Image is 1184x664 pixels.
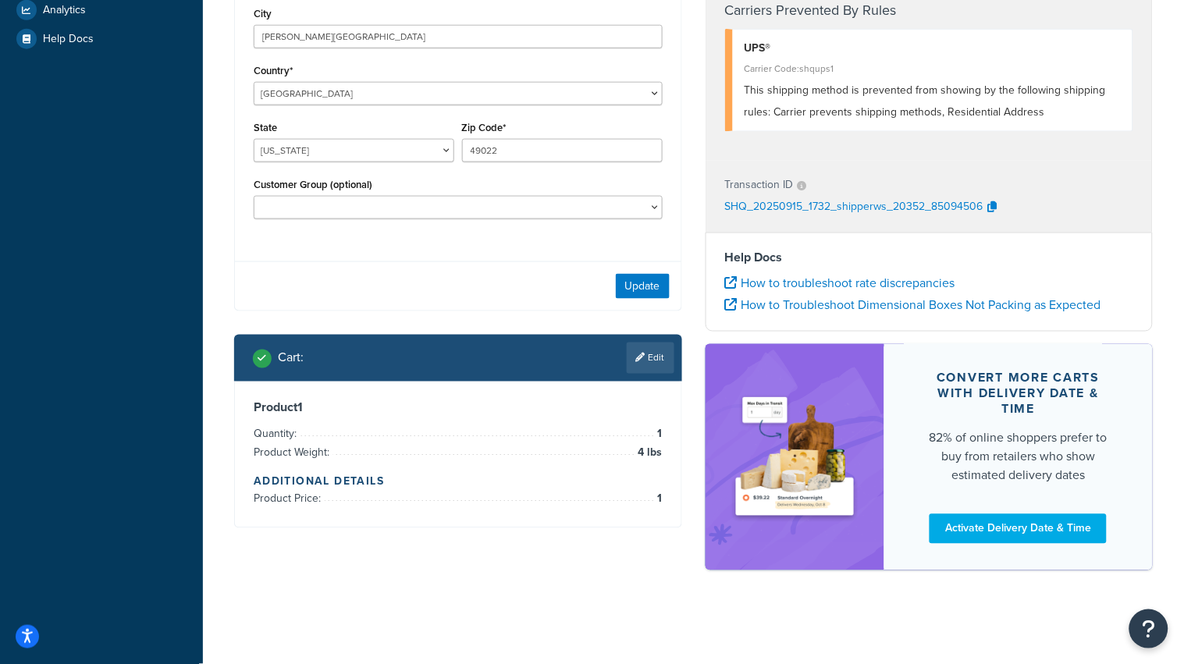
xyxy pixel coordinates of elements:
p: Transaction ID [725,174,794,196]
label: Zip Code* [462,122,507,133]
span: This shipping method is prevented from showing by the following shipping rules: Carrier prevents ... [745,82,1106,120]
button: Update [616,274,670,299]
div: Carrier Code: shqups1 [745,58,1122,80]
span: Quantity: [254,426,300,442]
p: SHQ_20250915_1732_shipperws_20352_85094506 [725,196,983,219]
h4: Help Docs [725,248,1134,267]
a: How to troubleshoot rate discrepancies [725,274,955,292]
h2: Cart : [278,351,304,365]
a: Help Docs [12,25,191,53]
a: Edit [627,343,674,374]
label: City [254,8,272,20]
span: Product Weight: [254,445,333,461]
label: Country* [254,65,293,76]
span: 4 lbs [635,444,663,463]
button: Open Resource Center [1129,609,1168,648]
span: Analytics [43,4,86,17]
label: Customer Group (optional) [254,179,372,190]
div: Convert more carts with delivery date & time [922,371,1115,417]
span: 1 [654,490,663,509]
img: feature-image-ddt-36eae7f7280da8017bfb280eaccd9c446f90b1fe08728e4019434db127062ab4.png [729,368,861,547]
div: 82% of online shoppers prefer to buy from retailers who show estimated delivery dates [922,429,1115,485]
div: UPS® [745,37,1122,59]
a: Activate Delivery Date & Time [930,514,1107,544]
a: How to Troubleshoot Dimensional Boxes Not Packing as Expected [725,296,1101,314]
h4: Additional Details [254,474,663,490]
h3: Product 1 [254,400,663,416]
span: 1 [654,425,663,444]
span: Product Price: [254,491,325,507]
label: State [254,122,277,133]
span: Help Docs [43,33,94,46]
